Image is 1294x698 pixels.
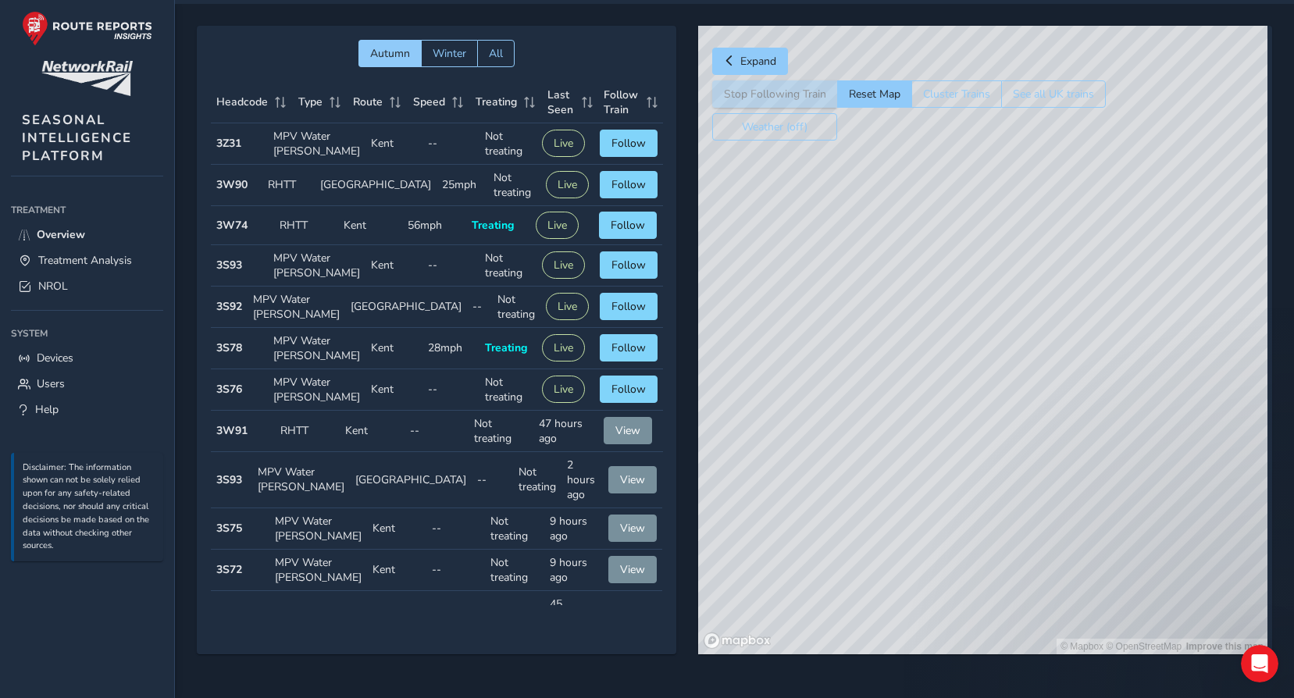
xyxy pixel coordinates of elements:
p: Disclaimer: The information shown can not be solely relied upon for any safety-related decisions,... [23,461,155,554]
span: Follow [611,258,646,272]
button: Live [546,171,589,198]
span: Autumn [370,46,410,61]
td: 9 hours ago [544,550,604,591]
span: Expand [740,54,776,69]
span: Overview [37,227,85,242]
td: MPV Water [PERSON_NAME] [269,591,367,647]
td: [GEOGRAPHIC_DATA] [350,452,472,508]
button: View [608,556,657,583]
td: Kent [365,245,422,287]
button: Live [542,251,585,279]
span: View [620,472,645,487]
a: Help [11,397,163,422]
td: Kent [367,550,426,591]
td: -- [405,411,469,452]
button: See all UK trains [1001,80,1106,108]
td: Kent [365,123,422,165]
span: Treating [485,340,527,355]
span: View [620,521,645,536]
td: Not treating [488,165,540,206]
strong: 3Z31 [216,136,241,151]
td: Not treating [485,591,544,647]
strong: 3S76 [216,382,242,397]
td: MPV Water [PERSON_NAME] [252,452,350,508]
button: Follow [600,334,658,361]
strong: 3S72 [216,562,242,577]
td: [GEOGRAPHIC_DATA] [315,165,437,206]
td: 25mph [437,165,489,206]
td: 45 minutes ago [544,591,604,647]
td: MPV Water [PERSON_NAME] [268,328,365,369]
button: Live [542,376,585,403]
span: Last Seen [547,87,576,117]
button: Winter [421,40,477,67]
button: All [477,40,515,67]
span: All [489,46,503,61]
td: [GEOGRAPHIC_DATA] [345,287,467,328]
strong: 3W74 [216,218,248,233]
span: Treatment Analysis [38,253,132,268]
button: Follow [600,251,658,279]
td: Not treating [479,369,536,411]
button: View [604,417,652,444]
td: MPV Water [PERSON_NAME] [269,550,367,591]
td: -- [472,452,513,508]
button: Follow [600,171,658,198]
span: Follow [611,218,645,233]
span: Users [37,376,65,391]
a: Users [11,371,163,397]
span: Treating [472,218,514,233]
a: NROL [11,273,163,299]
button: Live [536,212,579,239]
span: Treating [476,94,517,109]
button: Live [542,334,585,361]
a: Treatment Analysis [11,248,163,273]
button: Weather (off) [712,113,837,141]
td: Kent [338,206,402,245]
td: 9 hours ago [544,508,604,550]
td: Not treating [479,123,536,165]
td: 47 hours ago [533,411,598,452]
span: Follow [611,177,646,192]
td: 2 hours ago [561,452,603,508]
td: RHTT [275,411,340,452]
td: MPV Water [PERSON_NAME] [248,287,345,328]
button: Follow [600,376,658,403]
td: Not treating [479,245,536,287]
button: View [608,466,657,493]
strong: 3W90 [216,177,248,192]
button: Live [542,130,585,157]
td: MPV Water [PERSON_NAME] [269,508,367,550]
span: Follow Train [604,87,641,117]
td: Not treating [469,411,533,452]
iframe: Intercom live chat [1241,645,1278,682]
button: View [608,605,657,632]
span: Follow [611,340,646,355]
button: Follow [600,293,658,320]
strong: 3S75 [216,521,242,536]
td: Not treating [485,550,544,591]
span: Follow [611,136,646,151]
span: View [620,562,645,577]
span: Devices [37,351,73,365]
td: 56mph [402,206,466,245]
td: MPV Water [PERSON_NAME] [268,245,365,287]
td: -- [467,287,492,328]
span: Headcode [216,94,268,109]
a: Overview [11,222,163,248]
td: Kent [340,411,405,452]
div: Treatment [11,198,163,222]
span: Speed [413,94,445,109]
button: View [608,515,657,542]
button: Cluster Trains [911,80,1001,108]
button: Reset Map [837,80,911,108]
button: Expand [712,48,788,75]
span: Follow [611,299,646,314]
td: -- [426,591,486,647]
strong: 3W91 [216,423,248,438]
td: -- [426,508,486,550]
span: Route [353,94,383,109]
td: Not treating [513,452,561,508]
button: Follow [599,212,657,239]
td: Not treating [492,287,540,328]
